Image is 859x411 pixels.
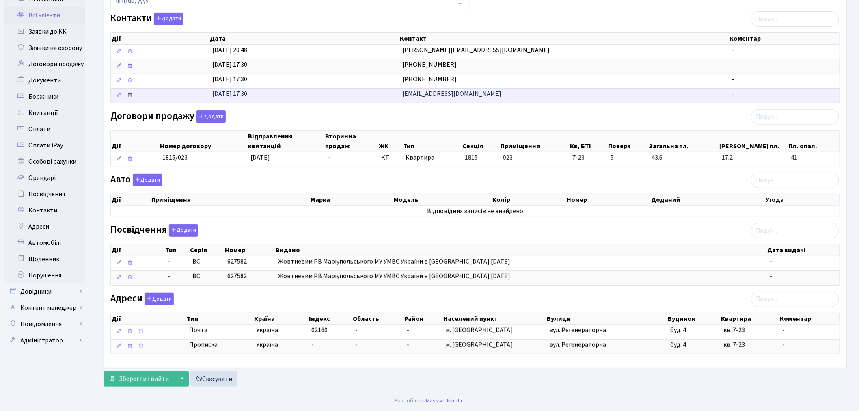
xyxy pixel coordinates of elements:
[503,153,513,162] span: 023
[104,371,174,387] button: Зберегти і вийти
[779,313,840,324] th: Коментар
[151,194,310,205] th: Приміщення
[4,40,85,56] a: Заявки на охорону
[492,194,566,205] th: Колір
[4,137,85,154] a: Оплати iPay
[4,251,85,267] a: Щоденник
[119,374,169,383] span: Зберегти і вийти
[4,7,85,24] a: Всі клієнти
[462,131,500,152] th: Секція
[546,313,667,324] th: Вулиця
[407,326,409,335] span: -
[192,257,200,266] span: ВС
[443,313,546,324] th: Населений пункт
[407,340,409,349] span: -
[110,13,183,25] label: Контакти
[608,131,649,152] th: Поверх
[4,121,85,137] a: Оплати
[404,313,443,324] th: Район
[110,293,174,305] label: Адреси
[142,291,174,305] a: Додати
[111,33,209,44] th: Дії
[500,131,569,152] th: Приміщення
[393,194,492,205] th: Модель
[186,313,253,324] th: Тип
[224,244,275,256] th: Номер
[4,316,85,332] a: Повідомлення
[110,224,198,237] label: Посвідчення
[111,244,164,256] th: Дії
[167,223,198,237] a: Додати
[227,257,247,266] span: 627582
[310,194,393,205] th: Марка
[133,174,162,186] button: Авто
[352,313,404,324] th: Область
[4,267,85,283] a: Порушення
[566,194,650,205] th: Номер
[724,326,745,335] span: кв. 7-23
[667,313,720,324] th: Будинок
[652,153,715,162] span: 43.6
[250,153,270,162] span: [DATE]
[111,194,151,205] th: Дії
[788,131,840,152] th: Пл. опал.
[4,218,85,235] a: Адреси
[465,153,478,162] span: 1815
[724,340,745,349] span: кв. 7-23
[570,131,608,152] th: Кв, БТІ
[253,313,308,324] th: Країна
[212,45,247,54] span: [DATE] 20:48
[751,173,839,188] input: Пошук...
[770,272,772,281] span: -
[402,89,501,98] span: [EMAIL_ADDRESS][DOMAIN_NAME]
[209,33,399,44] th: Дата
[751,11,839,27] input: Пошук...
[328,153,330,162] span: -
[426,396,464,405] a: Massive Kinetic
[649,131,719,152] th: Загальна пл.
[355,340,358,349] span: -
[402,60,457,69] span: [PHONE_NUMBER]
[446,340,513,349] span: м. [GEOGRAPHIC_DATA]
[721,313,779,324] th: Квартира
[732,89,734,98] span: -
[791,153,836,162] span: 41
[4,186,85,202] a: Посвідчення
[406,153,458,162] span: Квартира
[212,89,247,98] span: [DATE] 17:30
[4,154,85,170] a: Особові рахунки
[770,257,772,266] span: -
[190,371,237,387] a: Скасувати
[549,340,606,349] span: вул. Регенераторна
[168,272,186,281] span: -
[247,131,324,152] th: Відправлення квитанцій
[159,131,247,152] th: Номер договору
[783,340,785,349] span: -
[402,45,550,54] span: [PERSON_NAME][EMAIL_ADDRESS][DOMAIN_NAME]
[257,326,305,335] span: Україна
[572,153,604,162] span: 7-23
[189,326,207,335] span: Почта
[402,75,457,84] span: [PHONE_NUMBER]
[311,340,314,349] span: -
[732,45,734,54] span: -
[308,313,352,324] th: Індекс
[4,170,85,186] a: Орендарі
[4,56,85,72] a: Договори продажу
[4,235,85,251] a: Автомобілі
[729,33,840,44] th: Коментар
[446,326,513,335] span: м. [GEOGRAPHIC_DATA]
[194,109,226,123] a: Додати
[378,131,402,152] th: ЖК
[164,244,189,256] th: Тип
[4,300,85,316] a: Контент менеджер
[381,153,399,162] span: КТ
[4,283,85,300] a: Довідники
[719,131,788,152] th: [PERSON_NAME] пл.
[670,340,686,349] span: буд. 4
[394,396,465,405] div: Розроблено .
[111,206,840,217] td: Відповідних записів не знайдено
[732,75,734,84] span: -
[4,105,85,121] a: Квитанції
[189,340,218,350] span: Прописка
